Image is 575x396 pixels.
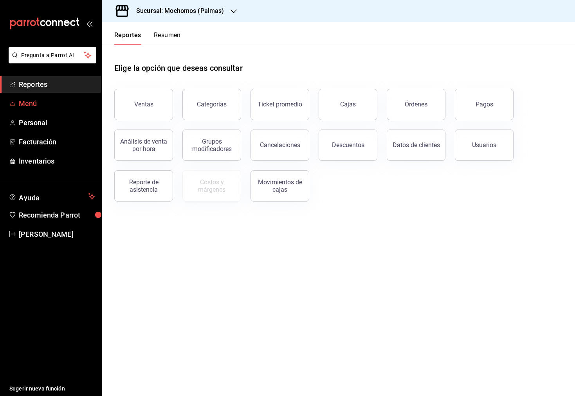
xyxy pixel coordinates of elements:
[130,6,224,16] h3: Sucursal: Mochomos (Palmas)
[114,170,173,202] button: Reporte de asistencia
[134,101,153,108] div: Ventas
[119,138,168,153] div: Análisis de venta por hora
[319,89,377,120] a: Cajas
[472,141,496,149] div: Usuarios
[319,130,377,161] button: Descuentos
[19,192,85,201] span: Ayuda
[19,79,95,90] span: Reportes
[154,31,181,45] button: Resumen
[19,210,95,220] span: Recomienda Parrot
[19,137,95,147] span: Facturación
[187,178,236,193] div: Costos y márgenes
[19,117,95,128] span: Personal
[260,141,300,149] div: Cancelaciones
[19,98,95,109] span: Menú
[187,138,236,153] div: Grupos modificadores
[387,130,445,161] button: Datos de clientes
[251,89,309,120] button: Ticket promedio
[251,170,309,202] button: Movimientos de cajas
[455,89,514,120] button: Pagos
[114,31,181,45] div: navigation tabs
[9,385,95,393] span: Sugerir nueva función
[182,130,241,161] button: Grupos modificadores
[86,20,92,27] button: open_drawer_menu
[182,170,241,202] button: Contrata inventarios para ver este reporte
[114,62,243,74] h1: Elige la opción que deseas consultar
[9,47,96,63] button: Pregunta a Parrot AI
[182,89,241,120] button: Categorías
[19,156,95,166] span: Inventarios
[197,101,227,108] div: Categorías
[19,229,95,239] span: [PERSON_NAME]
[5,57,96,65] a: Pregunta a Parrot AI
[251,130,309,161] button: Cancelaciones
[387,89,445,120] button: Órdenes
[21,51,84,59] span: Pregunta a Parrot AI
[114,130,173,161] button: Análisis de venta por hora
[119,178,168,193] div: Reporte de asistencia
[114,89,173,120] button: Ventas
[405,101,427,108] div: Órdenes
[256,178,304,193] div: Movimientos de cajas
[393,141,440,149] div: Datos de clientes
[455,130,514,161] button: Usuarios
[258,101,302,108] div: Ticket promedio
[114,31,141,45] button: Reportes
[332,141,364,149] div: Descuentos
[340,100,356,109] div: Cajas
[476,101,493,108] div: Pagos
